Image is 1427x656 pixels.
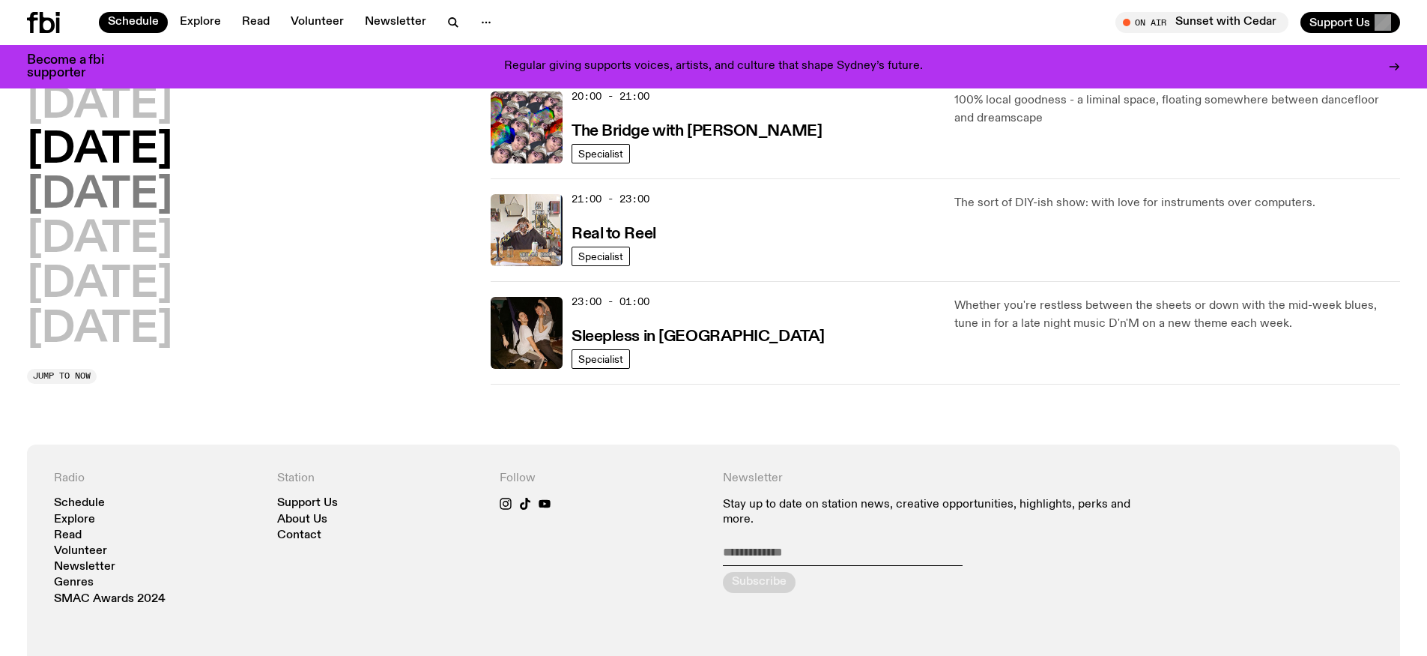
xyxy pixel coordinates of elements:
a: Genres [54,577,94,589]
h4: Radio [54,472,259,486]
a: Newsletter [356,12,435,33]
p: The sort of DIY-ish show: with love for instruments over computers. [954,194,1400,212]
button: Support Us [1300,12,1400,33]
p: Stay up to date on station news, creative opportunities, highlights, perks and more. [723,498,1151,526]
h4: Newsletter [723,472,1151,486]
button: [DATE] [27,220,172,262]
h4: Station [277,472,482,486]
a: Schedule [99,12,168,33]
a: Newsletter [54,562,115,573]
a: SMAC Awards 2024 [54,594,166,605]
h4: Follow [500,472,705,486]
button: [DATE] [27,85,172,127]
a: Specialist [572,349,630,369]
button: Jump to now [27,369,97,384]
button: [DATE] [27,175,172,217]
a: About Us [277,514,327,526]
p: 100% local goodness - a liminal space, floating somewhere between dancefloor and dreamscape [954,91,1400,127]
span: Jump to now [33,372,91,380]
span: Specialist [578,250,623,262]
p: Whether you're restless between the sheets or down with the mid-week blues, tune in for a late ni... [954,297,1400,333]
a: Read [54,530,82,541]
a: Support Us [277,498,338,509]
img: Jasper Craig Adams holds a vintage camera to his eye, obscuring his face. He is wearing a grey ju... [491,194,563,266]
span: Support Us [1309,16,1370,29]
button: [DATE] [27,130,172,172]
span: 23:00 - 01:00 [572,295,649,309]
a: Contact [277,530,321,541]
a: Volunteer [282,12,353,33]
a: Real to Reel [572,223,656,242]
h3: The Bridge with [PERSON_NAME] [572,124,822,139]
button: [DATE] [27,309,172,351]
span: Specialist [578,353,623,364]
a: Schedule [54,498,105,509]
a: Specialist [572,144,630,163]
h3: Become a fbi supporter [27,54,123,79]
a: Specialist [572,247,630,266]
span: 20:00 - 21:00 [572,89,649,103]
p: Regular giving supports voices, artists, and culture that shape Sydney’s future. [504,60,923,73]
img: Marcus Whale is on the left, bent to his knees and arching back with a gleeful look his face He i... [491,297,563,369]
a: Sleepless in [GEOGRAPHIC_DATA] [572,326,825,345]
span: 21:00 - 23:00 [572,192,649,206]
a: Explore [54,514,95,526]
a: Explore [171,12,230,33]
a: Read [233,12,279,33]
button: [DATE] [27,264,172,306]
h3: Real to Reel [572,226,656,242]
button: On AirSunset with Cedar [1115,12,1288,33]
a: The Bridge with [PERSON_NAME] [572,121,822,139]
button: Subscribe [723,572,796,593]
h3: Sleepless in [GEOGRAPHIC_DATA] [572,329,825,345]
span: Specialist [578,148,623,159]
a: Volunteer [54,546,107,557]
